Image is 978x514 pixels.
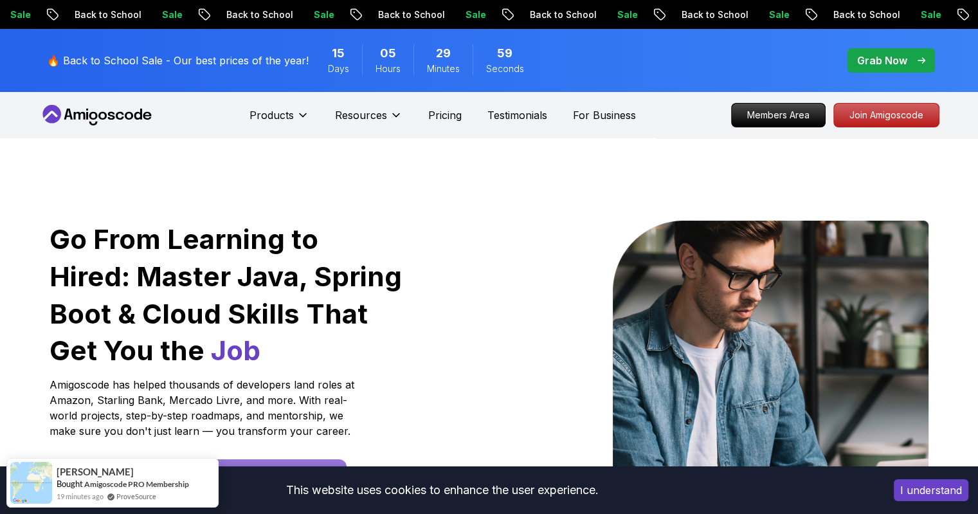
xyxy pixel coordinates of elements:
[731,103,826,127] a: Members Area
[376,62,401,75] span: Hours
[249,107,309,133] button: Products
[436,44,451,62] span: 29 Minutes
[592,8,633,21] p: Sale
[57,491,104,502] span: 19 minutes ago
[289,8,330,21] p: Sale
[808,8,896,21] p: Back to School
[57,466,134,477] span: [PERSON_NAME]
[249,107,294,123] p: Products
[50,377,358,439] p: Amigoscode has helped thousands of developers land roles at Amazon, Starling Bank, Mercado Livre,...
[440,8,482,21] p: Sale
[857,53,907,68] p: Grab Now
[201,8,289,21] p: Back to School
[332,44,345,62] span: 15 Days
[486,62,524,75] span: Seconds
[834,104,939,127] p: Join Amigoscode
[487,107,547,123] a: Testimonials
[428,107,462,123] a: Pricing
[497,44,512,62] span: 59 Seconds
[744,8,785,21] p: Sale
[57,479,83,489] span: Bought
[137,8,178,21] p: Sale
[10,462,52,504] img: provesource social proof notification image
[10,476,874,504] div: This website uses cookies to enhance the user experience.
[380,44,396,62] span: 5 Hours
[894,479,968,501] button: Accept cookies
[47,53,309,68] p: 🔥 Back to School Sale - Our best prices of the year!
[505,8,592,21] p: Back to School
[833,103,939,127] a: Join Amigoscode
[657,8,744,21] p: Back to School
[116,491,156,502] a: ProveSource
[50,8,137,21] p: Back to School
[573,107,636,123] a: For Business
[896,8,937,21] p: Sale
[335,107,387,123] p: Resources
[84,479,189,489] a: Amigoscode PRO Membership
[328,62,349,75] span: Days
[427,62,460,75] span: Minutes
[353,8,440,21] p: Back to School
[335,107,403,133] button: Resources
